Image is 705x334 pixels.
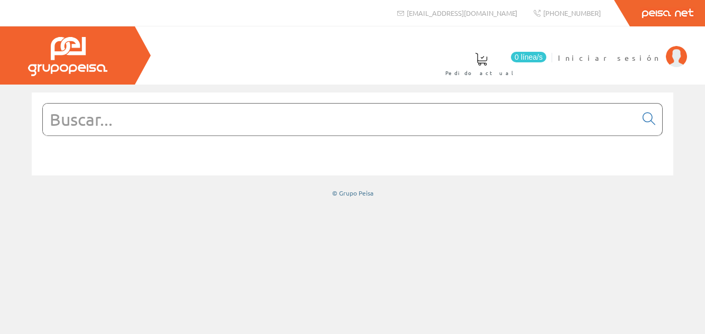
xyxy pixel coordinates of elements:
div: © Grupo Peisa [32,189,673,198]
span: Iniciar sesión [558,52,661,63]
span: Pedido actual [445,68,517,78]
a: Iniciar sesión [558,44,687,54]
span: [EMAIL_ADDRESS][DOMAIN_NAME] [407,8,517,17]
span: [PHONE_NUMBER] [543,8,601,17]
span: 0 línea/s [511,52,546,62]
img: Grupo Peisa [28,37,107,76]
input: Buscar... [43,104,636,135]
